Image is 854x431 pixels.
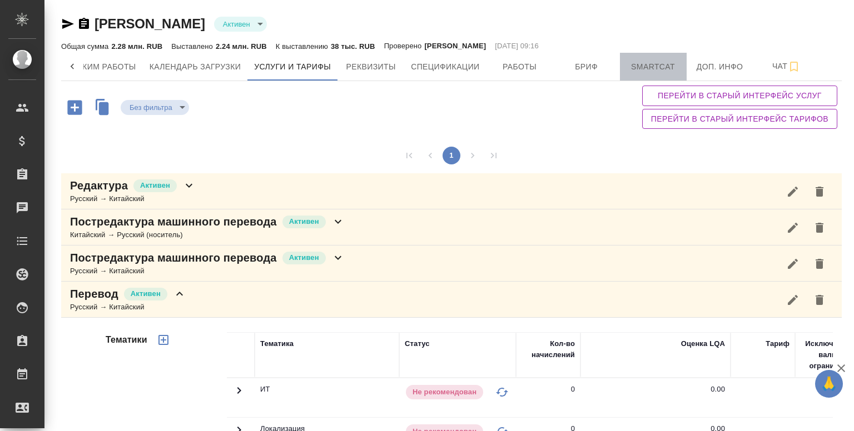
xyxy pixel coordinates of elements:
button: Скопировать ссылку для ЯМессенджера [61,17,75,31]
span: 🙏 [820,372,838,395]
p: Постредактура машинного перевода [70,250,277,265]
span: Перейти в старый интерфейс услуг [651,89,828,103]
span: Доп. инфо [693,60,747,74]
button: Редактировать услугу [779,250,806,277]
p: Активен [289,216,319,227]
button: Скопировать ссылку [77,17,91,31]
p: Не рекомендован [413,387,476,398]
p: К выставлению [276,42,331,51]
p: Общая сумма [61,42,111,51]
button: Без фильтра [126,103,176,112]
div: Русский → Китайский [70,193,196,204]
p: 2.24 млн. RUB [216,42,267,51]
div: 0 [571,384,575,395]
p: [DATE] 09:16 [495,41,539,52]
span: Услуги и тарифы [254,60,331,74]
button: Скопировать услуги другого исполнителя [90,96,121,121]
span: Режим работы [69,60,136,74]
p: Редактура [70,178,128,193]
div: Тариф [766,338,790,349]
p: Активен [289,252,319,263]
button: Добавить тематику [150,327,177,353]
button: 🙏 [815,370,843,398]
td: ИТ [255,378,399,417]
div: Русский → Китайский [70,302,186,313]
button: Редактировать услугу [779,178,806,205]
p: Активен [140,180,170,191]
p: [PERSON_NAME] [424,41,486,52]
span: Бриф [560,60,613,74]
div: Русский → Китайский [70,265,345,277]
span: Чат [760,59,813,73]
button: Перейти в старый интерфейс услуг [642,86,837,106]
span: Smartcat [627,60,680,74]
div: Статус [405,338,430,349]
span: Спецификации [411,60,479,74]
div: Кол-во начислений [522,338,575,360]
p: Активен [131,288,161,299]
button: Редактировать услугу [779,214,806,241]
div: Активен [121,100,189,115]
div: Постредактура машинного переводаАктивенКитайский → Русский (носитель) [61,209,842,245]
span: Календарь загрузки [150,60,241,74]
div: ПереводАктивенРусский → Китайский [61,282,842,318]
nav: pagination navigation [399,147,504,164]
p: 2.28 млн. RUB [111,42,162,51]
p: 38 тыс. RUB [331,42,375,51]
div: Активен [214,17,267,32]
button: Добавить услугу [59,96,90,119]
span: Реквизиты [344,60,398,74]
span: Toggle Row Expanded [232,390,246,399]
button: Изменить статус на "В черном списке" [494,384,510,400]
button: Перейти в старый интерфейс тарифов [642,109,837,129]
svg: Подписаться [787,60,801,73]
td: 0.00 [580,378,731,417]
span: Перейти в старый интерфейс тарифов [651,112,828,126]
button: Удалить услугу [806,178,833,205]
a: [PERSON_NAME] [95,16,205,31]
button: Удалить услугу [806,250,833,277]
div: Постредактура машинного переводаАктивенРусский → Китайский [61,245,842,282]
p: Перевод [70,286,118,302]
p: Выставлено [171,42,216,51]
button: Удалить услугу [806,214,833,241]
button: Активен [220,19,254,29]
span: Работы [493,60,547,74]
div: Оценка LQA [681,338,725,349]
button: Редактировать услугу [779,287,806,313]
p: Проверено [384,41,425,52]
button: Удалить услугу [806,287,833,313]
h4: Тематики [106,333,147,347]
div: Тематика [260,338,294,349]
div: Китайский → Русский (носитель) [70,229,345,240]
div: РедактураАктивенРусский → Китайский [61,173,842,209]
p: Постредактура машинного перевода [70,214,277,229]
